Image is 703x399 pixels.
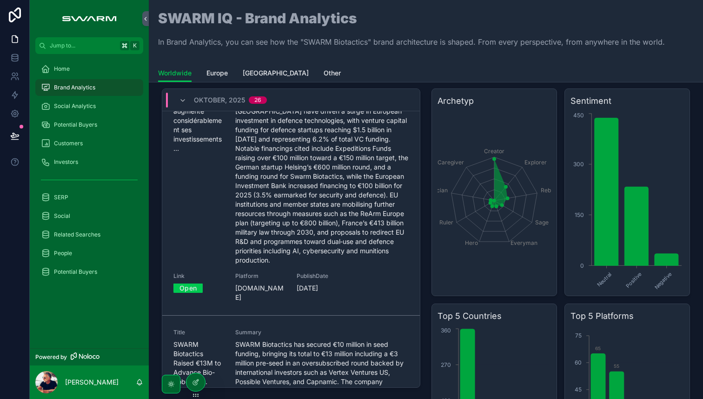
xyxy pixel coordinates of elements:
button: Jump to...K [35,37,143,54]
div: scrollable content [30,54,149,292]
a: Worldwide [158,65,192,82]
a: Potential Buyers [35,264,143,280]
tspan: 270 [441,361,451,368]
a: Potential Buyers [35,116,143,133]
tspan: 60 [575,359,582,366]
span: The geopolitical context and the war in [GEOGRAPHIC_DATA] have driven a surge in European investm... [235,97,409,265]
a: Social [35,208,143,224]
p: [PERSON_NAME] [65,378,119,387]
tspan: Everyman [511,239,537,246]
tspan: 45 [575,386,582,393]
img: App logo [57,11,121,26]
a: Social Analytics [35,98,143,115]
tspan: 75 [575,332,582,339]
tspan: Explorer [524,159,547,166]
span: Investors [54,158,78,166]
span: Summary [235,329,409,336]
a: Other [324,65,341,83]
h3: Archetyp [438,95,551,108]
span: Potential Buyers [54,268,97,276]
span: Home [54,65,70,73]
tspan: Sage [535,219,549,226]
span: Customers [54,140,83,147]
span: Potential Buyers [54,121,97,128]
tspan: Ruler [439,219,453,226]
tspan: Caregiver [438,159,464,166]
a: Investors [35,154,143,170]
span: Social Analytics [54,102,96,110]
tspan: 0 [580,262,584,269]
a: Open [173,281,203,295]
span: [DATE] [297,284,347,293]
span: Worldwide [158,68,192,78]
a: TitleL'Europe augmente considérablement ses investissements ...SummaryThe geopolitical context an... [162,73,420,316]
span: Title [173,329,224,336]
tspan: 150 [575,211,584,218]
span: [GEOGRAPHIC_DATA] [243,68,309,78]
div: chart [438,111,551,290]
tspan: 360 [441,327,451,334]
h3: Top 5 Countries [438,310,551,323]
span: Social [54,212,70,220]
tspan: Creator [484,148,504,155]
a: Related Searches [35,226,143,243]
h1: SWARM IQ - Brand Analytics [158,11,665,25]
a: Powered by [30,348,149,365]
span: Oktober, 2025 [194,95,245,105]
span: Brand Analytics [54,84,95,91]
a: Europe [206,65,228,83]
span: People [54,250,72,257]
span: [DOMAIN_NAME] [235,284,286,302]
span: Other [324,68,341,78]
a: SERP [35,189,143,206]
h3: Top 5 Platforms [570,310,684,323]
div: 26 [254,96,261,104]
span: Link [173,272,224,280]
tspan: 300 [573,161,584,168]
span: L'Europe augmente considérablement ses investissements ... [173,97,224,153]
text: 55 [614,363,619,369]
text: Negative [653,271,673,291]
span: Platform [235,272,286,280]
span: PublishDate [297,272,347,280]
text: Positive [624,271,643,290]
span: Related Searches [54,231,100,238]
span: Powered by [35,353,67,361]
tspan: 450 [573,112,584,119]
a: People [35,245,143,262]
a: [GEOGRAPHIC_DATA] [243,65,309,83]
span: Jump to... [50,42,116,49]
tspan: Hero [465,239,478,246]
span: Europe [206,68,228,78]
p: In Brand Analytics, you can see how the "SWARM Biotactics" brand architecture is shaped. From eve... [158,36,665,47]
tspan: Magician [424,187,448,194]
a: Home [35,61,143,77]
tspan: Rebel [541,187,556,194]
div: chart [570,111,684,290]
a: Brand Analytics [35,79,143,96]
span: SWARM Biotactics Raised €13M to Advance Bio-Robotics ... [173,340,224,386]
h3: Sentiment [570,95,684,108]
a: Customers [35,135,143,152]
text: Neutral [596,271,613,288]
span: K [131,42,139,49]
text: 65 [595,345,601,351]
span: SERP [54,194,68,201]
